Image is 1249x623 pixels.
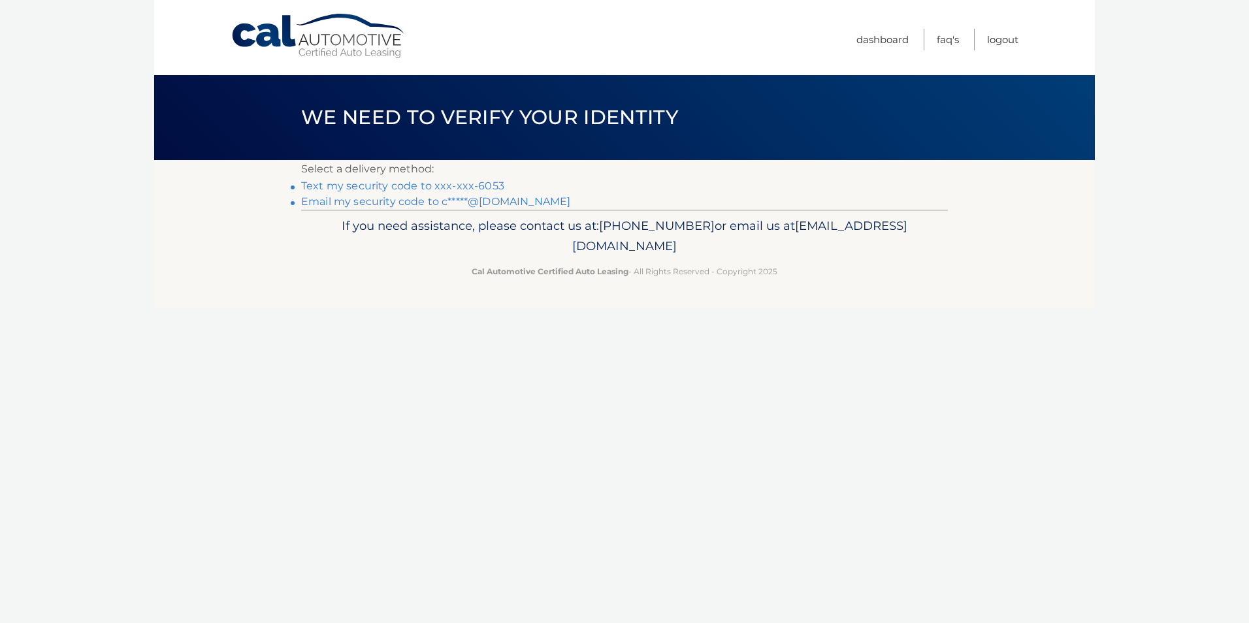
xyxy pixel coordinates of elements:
[472,266,628,276] strong: Cal Automotive Certified Auto Leasing
[599,218,715,233] span: [PHONE_NUMBER]
[301,180,504,192] a: Text my security code to xxx-xxx-6053
[987,29,1018,50] a: Logout
[301,160,948,178] p: Select a delivery method:
[310,216,939,257] p: If you need assistance, please contact us at: or email us at
[856,29,909,50] a: Dashboard
[310,264,939,278] p: - All Rights Reserved - Copyright 2025
[301,195,570,208] a: Email my security code to c*****@[DOMAIN_NAME]
[301,105,678,129] span: We need to verify your identity
[231,13,407,59] a: Cal Automotive
[937,29,959,50] a: FAQ's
